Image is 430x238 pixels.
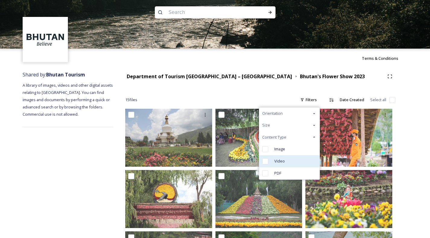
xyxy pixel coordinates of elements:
[46,71,85,78] strong: Bhutan Tourism
[362,56,398,61] span: Terms & Conditions
[274,146,285,152] span: Image
[262,111,283,116] span: Orientation
[305,109,392,167] img: Bhutan Flower Show8.jpg
[125,170,212,228] img: Bhutan Flower Show14.jpg
[166,6,248,19] input: Search
[274,170,281,176] span: PDF
[274,158,285,164] span: Video
[23,82,114,117] span: A library of images, videos and other digital assets relating to [GEOGRAPHIC_DATA]. You can find ...
[125,109,212,167] img: Bhutan Flower Show1.jpg
[370,97,386,103] span: Select all
[337,94,367,106] div: Date Created
[297,94,320,106] div: Filters
[215,109,302,167] img: Bhutan Flower Show9.jpg
[262,122,270,128] span: Size
[362,55,407,62] a: Terms & Conditions
[305,170,392,228] img: Bhutan Flower Show10.jpg
[127,73,292,80] strong: Department of Tourism [GEOGRAPHIC_DATA] – [GEOGRAPHIC_DATA]
[23,71,85,78] span: Shared by:
[24,18,67,62] img: BT_Logo_BB_Lockup_CMYK_High%2520Res.jpg
[300,73,365,80] strong: Bhutan's Flower Show 2023
[125,97,137,103] span: 15 file s
[215,170,302,228] img: Bhutan Flower Show11.jpg
[262,134,286,140] span: Content Type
